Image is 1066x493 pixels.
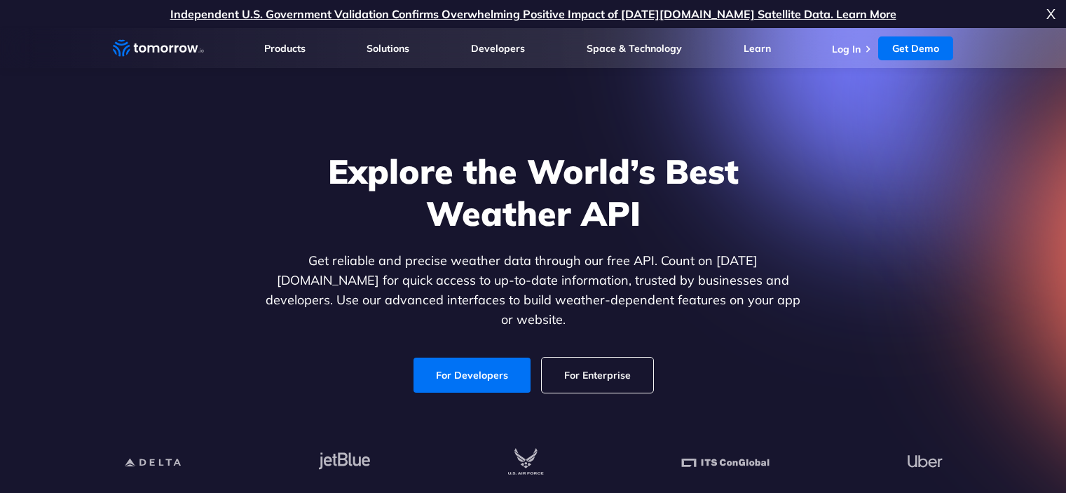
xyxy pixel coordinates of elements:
a: Space & Technology [587,42,682,55]
a: Developers [471,42,525,55]
a: Home link [113,38,204,59]
p: Get reliable and precise weather data through our free API. Count on [DATE][DOMAIN_NAME] for quic... [263,251,804,330]
h1: Explore the World’s Best Weather API [263,150,804,234]
a: Get Demo [878,36,953,60]
a: Log In [832,43,861,55]
a: For Developers [414,358,531,393]
a: Independent U.S. Government Validation Confirms Overwhelming Positive Impact of [DATE][DOMAIN_NAM... [170,7,896,21]
a: Solutions [367,42,409,55]
a: Learn [744,42,771,55]
a: Products [264,42,306,55]
a: For Enterprise [542,358,653,393]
